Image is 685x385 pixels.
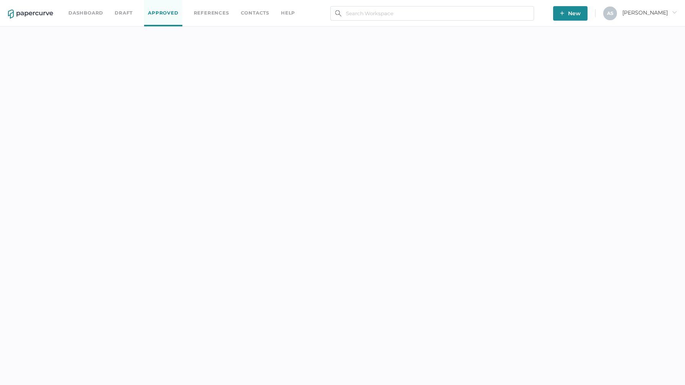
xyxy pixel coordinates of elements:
img: plus-white.e19ec114.svg [560,11,564,15]
img: search.bf03fe8b.svg [335,10,341,16]
a: Draft [115,9,133,17]
span: A S [607,10,614,16]
span: New [560,6,581,21]
a: Contacts [241,9,269,17]
div: help [281,9,295,17]
span: [PERSON_NAME] [622,9,677,16]
button: New [553,6,588,21]
a: References [194,9,229,17]
i: arrow_right [672,10,677,15]
img: papercurve-logo-colour.7244d18c.svg [8,10,53,19]
input: Search Workspace [330,6,534,21]
a: Dashboard [68,9,103,17]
